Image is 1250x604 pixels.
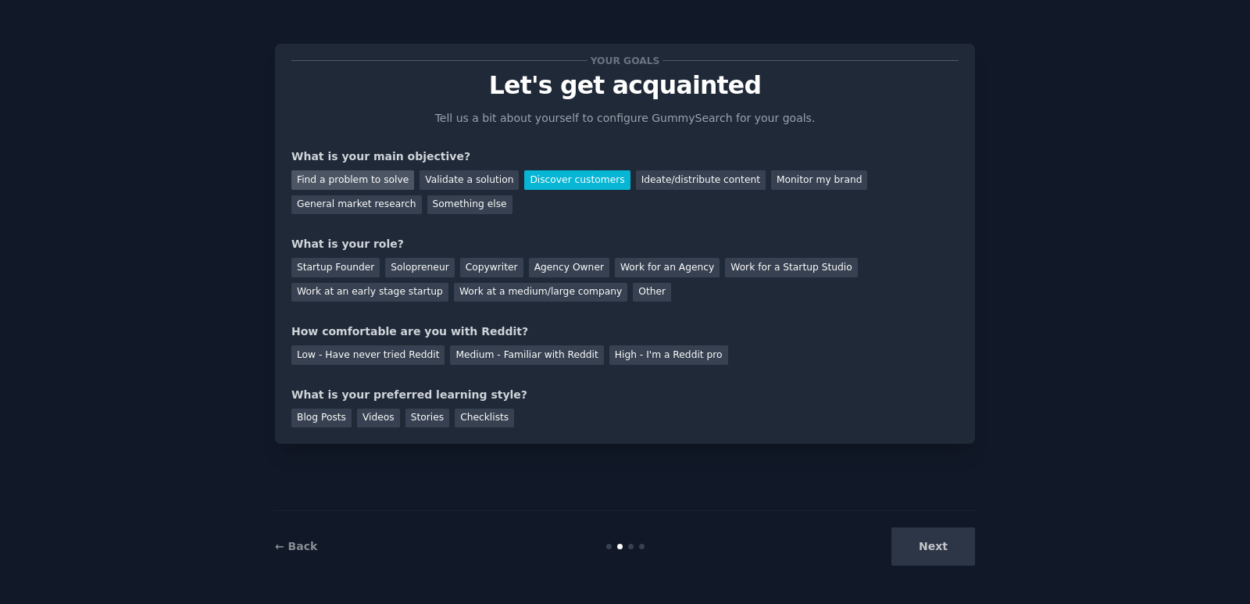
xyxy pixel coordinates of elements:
[450,345,603,365] div: Medium - Familiar with Reddit
[420,170,519,190] div: Validate a solution
[291,72,959,99] p: Let's get acquainted
[291,283,448,302] div: Work at an early stage startup
[633,283,671,302] div: Other
[609,345,728,365] div: High - I'm a Reddit pro
[615,258,720,277] div: Work for an Agency
[428,110,822,127] p: Tell us a bit about yourself to configure GummySearch for your goals.
[587,52,662,69] span: Your goals
[291,195,422,215] div: General market research
[291,409,352,428] div: Blog Posts
[357,409,400,428] div: Videos
[529,258,609,277] div: Agency Owner
[460,258,523,277] div: Copywriter
[291,236,959,252] div: What is your role?
[275,540,317,552] a: ← Back
[385,258,454,277] div: Solopreneur
[454,283,627,302] div: Work at a medium/large company
[771,170,867,190] div: Monitor my brand
[427,195,512,215] div: Something else
[725,258,857,277] div: Work for a Startup Studio
[291,323,959,340] div: How comfortable are you with Reddit?
[405,409,449,428] div: Stories
[291,148,959,165] div: What is your main objective?
[524,170,630,190] div: Discover customers
[291,387,959,403] div: What is your preferred learning style?
[636,170,766,190] div: Ideate/distribute content
[291,258,380,277] div: Startup Founder
[291,345,445,365] div: Low - Have never tried Reddit
[455,409,514,428] div: Checklists
[291,170,414,190] div: Find a problem to solve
